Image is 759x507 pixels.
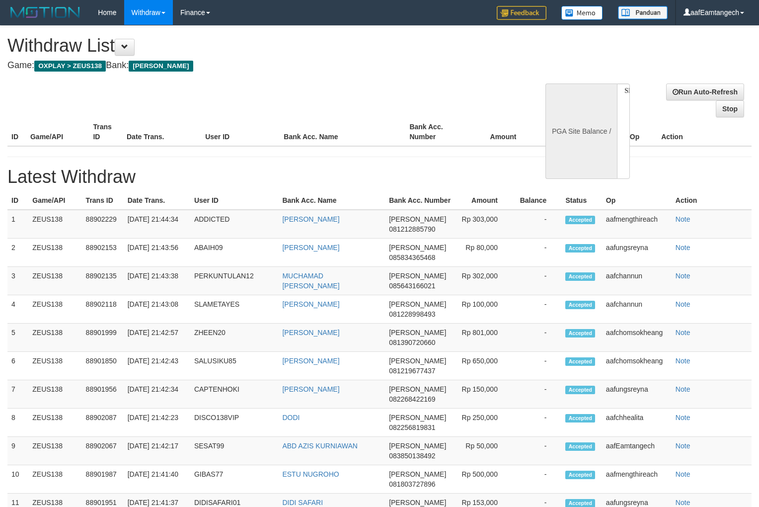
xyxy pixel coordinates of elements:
a: Note [676,215,690,223]
th: Game/API [28,191,81,210]
td: [DATE] 21:41:40 [124,465,190,494]
span: Accepted [565,329,595,338]
a: DIDI SAFARI [282,499,323,507]
td: aafchomsokheang [602,352,672,380]
img: MOTION_logo.png [7,5,83,20]
td: ZEUS138 [28,380,81,409]
td: - [513,380,561,409]
a: Note [676,244,690,252]
td: GIBAS77 [190,465,279,494]
td: Rp 500,000 [455,465,513,494]
a: Note [676,470,690,478]
td: ZEUS138 [28,437,81,465]
span: 081803727896 [389,480,435,488]
span: [PERSON_NAME] [389,272,446,280]
h4: Game: Bank: [7,61,496,71]
span: OXPLAY > ZEUS138 [34,61,106,72]
td: aafchannun [602,267,672,295]
a: ABD AZIS KURNIAWAN [282,442,357,450]
td: [DATE] 21:43:08 [124,295,190,324]
a: [PERSON_NAME] [282,357,339,365]
td: - [513,267,561,295]
td: ZEUS138 [28,324,81,352]
img: panduan.png [618,6,668,19]
td: Rp 80,000 [455,239,513,267]
img: Button%20Memo.svg [561,6,603,20]
td: ZEUS138 [28,352,81,380]
span: 083850138492 [389,452,435,460]
span: [PERSON_NAME] [389,385,446,393]
td: - [513,210,561,239]
span: [PERSON_NAME] [389,300,446,308]
span: Accepted [565,216,595,224]
th: Balance [513,191,561,210]
span: 085643166021 [389,282,435,290]
th: Status [561,191,602,210]
th: Game/API [26,118,89,146]
th: Action [657,118,752,146]
th: Bank Acc. Number [405,118,468,146]
td: aafmengthireach [602,465,672,494]
span: [PERSON_NAME] [389,244,446,252]
td: ADDICTED [190,210,279,239]
span: Accepted [565,471,595,479]
td: 1 [7,210,28,239]
span: 085834365468 [389,253,435,261]
th: Op [626,118,657,146]
a: Note [676,357,690,365]
td: aafchhealita [602,409,672,437]
th: Trans ID [89,118,123,146]
td: 88902229 [82,210,124,239]
td: 88902067 [82,437,124,465]
td: [DATE] 21:43:56 [124,239,190,267]
td: Rp 801,000 [455,324,513,352]
span: 081219677437 [389,367,435,375]
td: 3 [7,267,28,295]
h1: Latest Withdraw [7,167,752,187]
span: Accepted [565,272,595,281]
td: 2 [7,239,28,267]
td: aafchomsokheang [602,324,672,352]
td: 8 [7,409,28,437]
td: [DATE] 21:42:43 [124,352,190,380]
td: - [513,437,561,465]
th: Bank Acc. Number [385,191,455,210]
td: 88902135 [82,267,124,295]
td: - [513,465,561,494]
span: Accepted [565,244,595,253]
td: [DATE] 21:42:17 [124,437,190,465]
td: aafungsreyna [602,239,672,267]
span: 081212885790 [389,225,435,233]
div: PGA Site Balance / [545,84,617,179]
td: 88901956 [82,380,124,409]
td: ZEUS138 [28,210,81,239]
th: Amount [468,118,531,146]
a: Note [676,442,690,450]
td: - [513,295,561,324]
span: 082256819831 [389,423,435,431]
td: Rp 50,000 [455,437,513,465]
a: [PERSON_NAME] [282,385,339,393]
th: Action [672,191,752,210]
td: - [513,352,561,380]
td: 6 [7,352,28,380]
td: ZEUS138 [28,465,81,494]
span: 081390720660 [389,338,435,346]
td: Rp 303,000 [455,210,513,239]
span: Accepted [565,442,595,451]
a: MUCHAMAD [PERSON_NAME] [282,272,339,290]
td: ZEUS138 [28,295,81,324]
td: DISCO138VIP [190,409,279,437]
th: Op [602,191,672,210]
td: aafchannun [602,295,672,324]
span: Accepted [565,301,595,309]
td: - [513,239,561,267]
span: Accepted [565,386,595,394]
span: [PERSON_NAME] [389,414,446,422]
a: Note [676,300,690,308]
td: SALUSIKU85 [190,352,279,380]
td: 88902118 [82,295,124,324]
a: Note [676,385,690,393]
span: [PERSON_NAME] [389,215,446,223]
th: Amount [455,191,513,210]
